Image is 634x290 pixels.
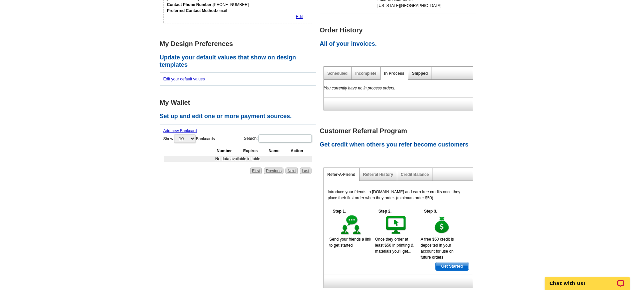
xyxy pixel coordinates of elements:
span: Once they order at least $50 in printing & materials you'll get... [375,237,413,254]
a: Referral History [363,172,393,177]
th: Expires [240,147,264,155]
img: step-3.gif [431,214,454,236]
h5: Step 1. [330,208,350,214]
a: Incomplete [355,71,376,76]
a: Get Started [435,262,469,271]
a: Credit Balance [401,172,429,177]
h5: Step 2. [375,208,395,214]
input: Search: [258,134,312,142]
td: No data available in table [164,156,312,162]
a: First [250,168,262,174]
label: Show Bankcards [163,134,215,143]
th: Name [265,147,286,155]
h1: Customer Referral Program [320,127,480,134]
a: Shipped [412,71,428,76]
h5: Step 3. [421,208,441,214]
a: In Process [384,71,405,76]
a: Scheduled [328,71,348,76]
strong: Preferred Contact Method: [167,8,217,13]
p: Introduce your friends to [DOMAIN_NAME] and earn free credits once they place their first order w... [328,189,469,201]
a: Edit [296,14,303,19]
h2: Update your default values that show on design templates [160,54,320,68]
span: Get Started [436,262,469,270]
h1: My Wallet [160,99,320,106]
span: A free $50 credit is deposited in your account for use on future orders [421,237,454,260]
a: Previous [264,168,283,174]
a: Refer-A-Friend [328,172,356,177]
em: You currently have no in process orders. [324,86,396,90]
img: step-1.gif [340,214,363,236]
a: Next [285,168,298,174]
label: Search: [244,134,312,143]
h2: Set up and edit one or more payment sources. [160,113,320,120]
span: Send your friends a link to get started [330,237,371,248]
iframe: LiveChat chat widget [540,269,634,290]
th: Action [287,147,312,155]
h2: All of your invoices. [320,40,480,48]
th: Number [213,147,239,155]
select: ShowBankcards [174,134,195,143]
a: Edit your default values [163,77,205,81]
a: Last [300,168,311,174]
strong: Contact Phone Number: [167,2,213,7]
img: step-2.gif [385,214,408,236]
h1: Order History [320,27,480,34]
h2: Get credit when others you refer become customers [320,141,480,149]
a: Add new Bankcard [163,128,197,133]
h1: My Design Preferences [160,40,320,47]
